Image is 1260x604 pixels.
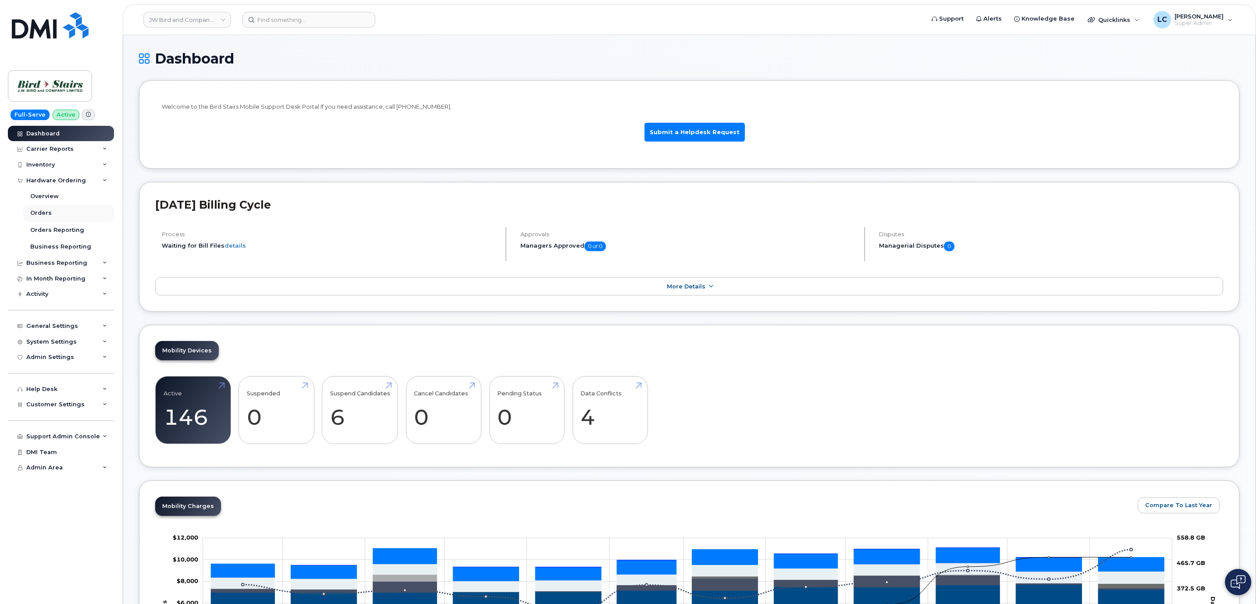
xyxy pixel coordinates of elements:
[520,231,857,238] h4: Approvals
[155,341,219,360] a: Mobility Devices
[173,555,198,562] g: $0
[414,381,473,439] a: Cancel Candidates 0
[1177,584,1205,591] tspan: 372.5 GB
[520,242,857,251] h5: Managers Approved
[155,497,221,516] a: Mobility Charges
[1177,534,1205,541] tspan: 558.8 GB
[584,242,606,251] span: 0 of 0
[177,577,198,584] tspan: $8,000
[330,381,390,439] a: Suspend Candidates 6
[155,198,1223,211] h2: [DATE] Billing Cycle
[944,242,954,251] span: 0
[1231,575,1246,589] img: Open chat
[211,575,1164,593] g: Roaming
[879,242,1223,251] h5: Managerial Disputes
[139,51,1239,66] h1: Dashboard
[211,563,1164,592] g: Features
[211,547,1164,581] g: HST
[162,103,1217,111] p: Welcome to the Bird Stairs Mobile Support Desk Portal If you need assistance, call [PHONE_NUMBER].
[667,283,705,290] span: More Details
[580,381,640,439] a: Data Conflicts 4
[1138,497,1220,513] button: Compare To Last Year
[247,381,306,439] a: Suspended 0
[644,123,745,142] a: Submit a Helpdesk Request
[173,555,198,562] tspan: $10,000
[173,534,198,541] g: $0
[497,381,556,439] a: Pending Status 0
[162,231,498,238] h4: Process
[879,231,1223,238] h4: Disputes
[224,242,246,249] a: details
[162,242,498,250] li: Waiting for Bill Files
[1177,559,1205,566] tspan: 465.7 GB
[173,534,198,541] tspan: $12,000
[164,381,223,439] a: Active 146
[1145,501,1212,509] span: Compare To Last Year
[177,577,198,584] g: $0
